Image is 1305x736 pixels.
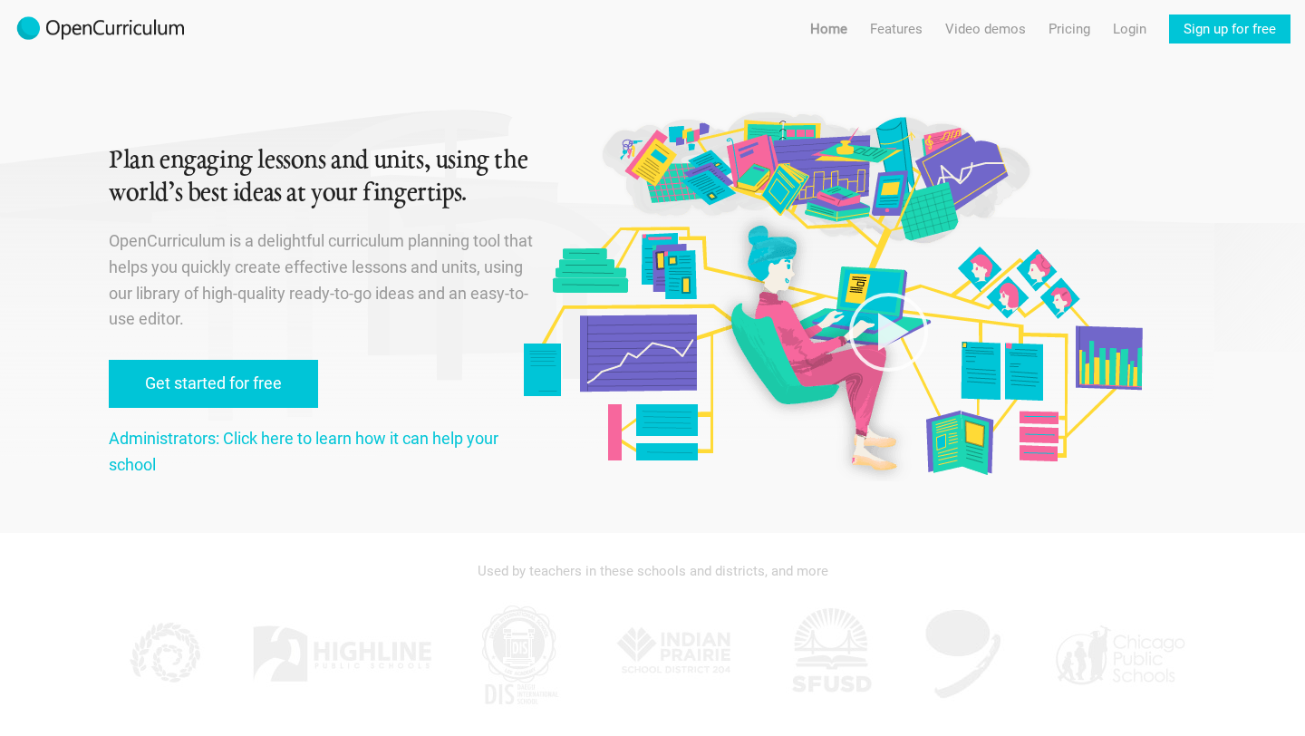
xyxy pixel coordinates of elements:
[786,600,876,709] img: SFUSD.jpg
[251,600,432,709] img: Highline.jpg
[810,15,847,44] a: Home
[517,109,1147,481] img: Original illustration by Malisa Suchanya, Oakland, CA (malisasuchanya.com)
[870,15,923,44] a: Features
[109,360,318,408] a: Get started for free
[474,600,565,709] img: DIS.jpg
[118,600,208,709] img: KPPCS.jpg
[918,600,1009,709] img: AGK.jpg
[109,145,536,210] h1: Plan engaging lessons and units, using the world’s best ideas at your fingertips.
[1113,15,1146,44] a: Login
[109,228,536,333] p: OpenCurriculum is a delightful curriculum planning tool that helps you quickly create effective l...
[14,15,187,44] img: 2017-logo-m.png
[1049,15,1090,44] a: Pricing
[109,429,498,474] a: Administrators: Click here to learn how it can help your school
[109,551,1196,591] div: Used by teachers in these schools and districts, and more
[945,15,1026,44] a: Video demos
[1169,15,1290,44] a: Sign up for free
[607,600,743,709] img: IPSD.jpg
[1051,600,1187,709] img: CPS.jpg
